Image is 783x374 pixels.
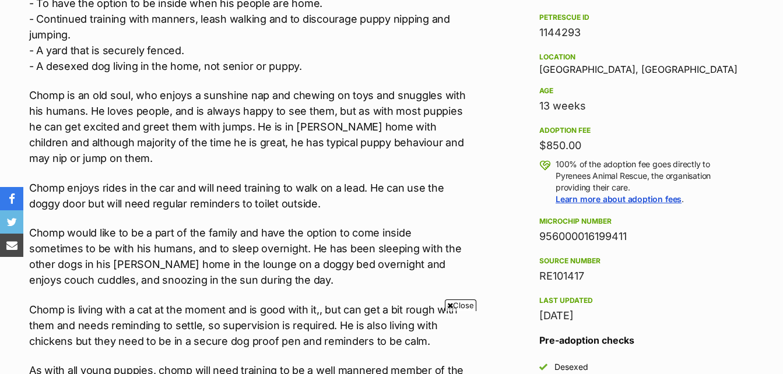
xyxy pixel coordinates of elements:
[539,98,747,114] div: 13 weeks
[539,217,747,226] div: Microchip number
[539,296,747,305] div: Last updated
[539,24,747,41] div: 1144293
[539,228,747,245] div: 956000016199411
[539,86,747,96] div: Age
[539,256,747,266] div: Source number
[29,302,466,349] p: Chomp is living with a cat at the moment and is good with it,, but can get a bit rough with them ...
[539,333,747,347] h3: Pre-adoption checks
[29,225,466,288] p: Chomp would like to be a part of the family and have the option to come inside sometimes to be wi...
[180,316,604,368] iframe: Advertisement
[29,180,466,211] p: Chomp enjoys rides in the car and will need training to walk on a lead. He can use the doggy door...
[539,13,747,22] div: PetRescue ID
[539,126,747,135] div: Adoption fee
[445,299,476,311] span: Close
[556,158,747,205] p: 100% of the adoption fee goes directly to Pyrenees Animal Rescue, the organisation providing thei...
[539,268,747,284] div: RE101417
[29,87,466,166] p: Chomp is an old soul, who enjoys a sunshine nap and chewing on toys and snuggles with his humans....
[539,52,747,62] div: Location
[556,194,682,204] a: Learn more about adoption fees
[539,50,747,75] div: [GEOGRAPHIC_DATA], [GEOGRAPHIC_DATA]
[539,137,747,154] div: $850.00
[539,308,747,324] div: [DATE]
